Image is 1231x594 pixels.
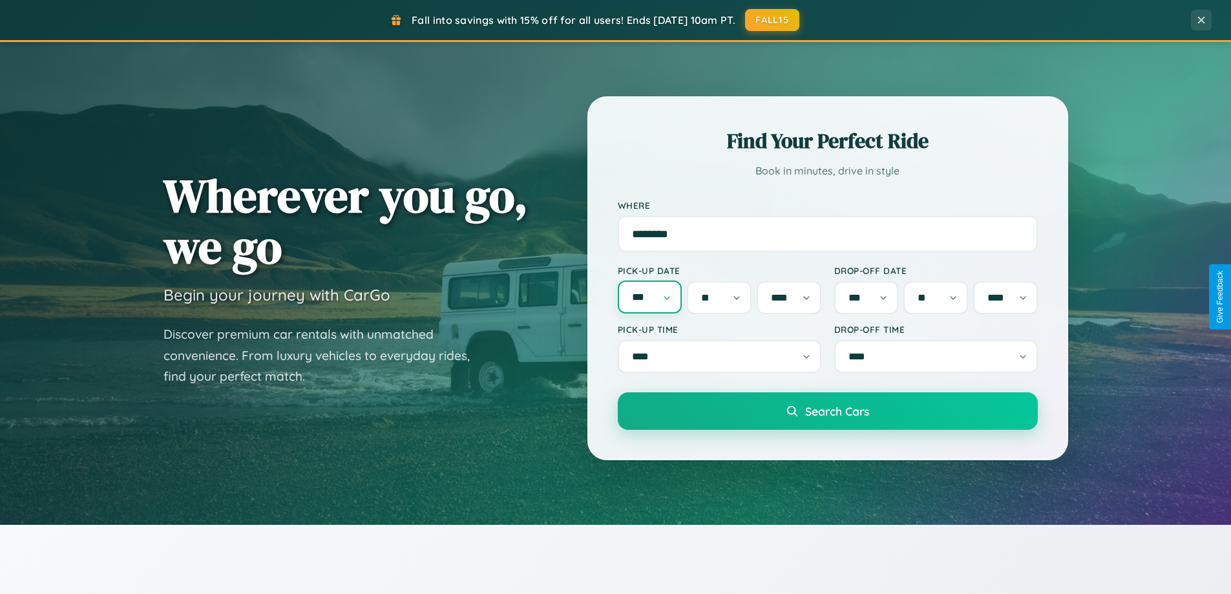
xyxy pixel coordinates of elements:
h2: Find Your Perfect Ride [618,127,1038,155]
h3: Begin your journey with CarGo [163,285,390,304]
div: Give Feedback [1215,271,1225,323]
span: Fall into savings with 15% off for all users! Ends [DATE] 10am PT. [412,14,735,27]
label: Pick-up Time [618,324,821,335]
p: Discover premium car rentals with unmatched convenience. From luxury vehicles to everyday rides, ... [163,324,487,387]
label: Drop-off Date [834,265,1038,276]
button: FALL15 [745,9,799,31]
h1: Wherever you go, we go [163,170,528,272]
label: Pick-up Date [618,265,821,276]
span: Search Cars [805,404,869,418]
label: Drop-off Time [834,324,1038,335]
button: Search Cars [618,392,1038,430]
label: Where [618,200,1038,211]
p: Book in minutes, drive in style [618,162,1038,180]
